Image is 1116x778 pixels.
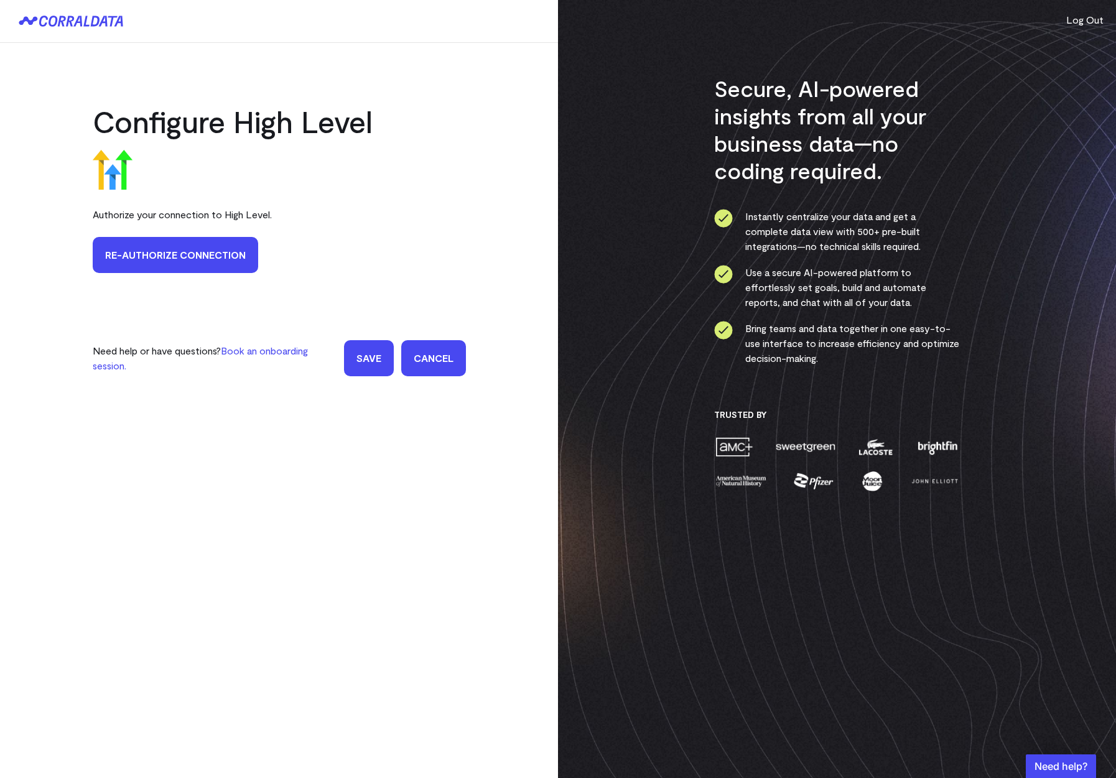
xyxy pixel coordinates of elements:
h2: Configure High Level [93,103,466,140]
h3: Secure, AI-powered insights from all your business data—no coding required. [714,75,960,184]
li: Bring teams and data together in one easy-to-use interface to increase efficiency and optimize de... [714,321,960,366]
img: amnh-5afada46.png [714,470,768,492]
img: brightfin-a251e171.png [915,436,960,458]
img: high_level-e4ec96d1.png [93,150,133,190]
h3: Trusted By [714,409,960,420]
img: lacoste-7a6b0538.png [857,436,894,458]
a: Cancel [401,340,466,376]
button: Log Out [1066,12,1104,27]
img: moon-juice-c312e729.png [860,470,885,492]
a: Re-authorize Connection [93,237,258,273]
img: amc-0b11a8f1.png [714,436,754,458]
img: pfizer-e137f5fc.png [793,470,835,492]
img: ico-check-circle-4b19435c.svg [714,321,733,340]
li: Use a secure AI-powered platform to effortlessly set goals, build and automate reports, and chat ... [714,265,960,310]
img: ico-check-circle-4b19435c.svg [714,209,733,228]
img: ico-check-circle-4b19435c.svg [714,265,733,284]
input: Save [344,340,394,376]
p: Need help or have questions? [93,343,337,373]
img: john-elliott-25751c40.png [909,470,960,492]
img: sweetgreen-1d1fb32c.png [774,436,837,458]
li: Instantly centralize your data and get a complete data view with 500+ pre-built integrations—no t... [714,209,960,254]
div: Authorize your connection to High Level. [93,200,466,229]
